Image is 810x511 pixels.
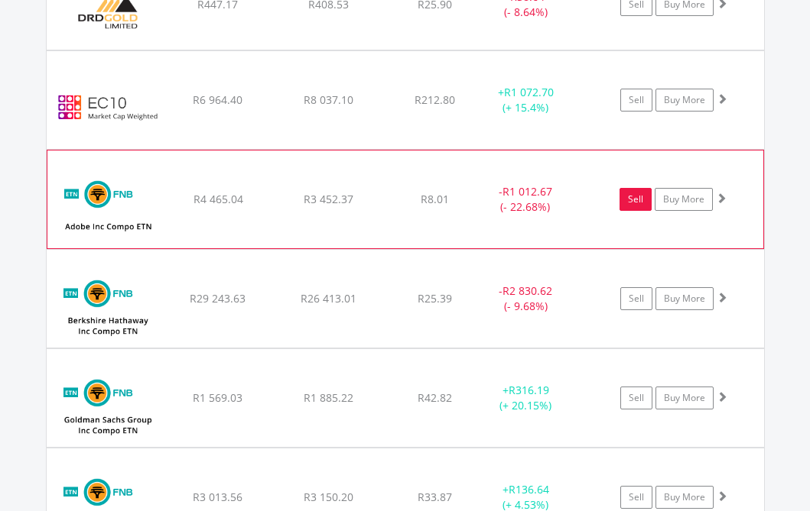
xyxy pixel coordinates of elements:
[415,92,455,107] span: R212.80
[193,390,242,405] span: R1 569.03
[509,482,549,496] span: R136.64
[193,490,242,504] span: R3 013.56
[304,390,353,405] span: R1 885.22
[655,386,714,409] a: Buy More
[304,490,353,504] span: R3 150.20
[54,269,161,344] img: EQU.ZA.BHETNC.png
[620,89,652,112] a: Sell
[193,92,242,107] span: R6 964.40
[655,188,713,211] a: Buy More
[477,383,574,413] div: + (+ 20.15%)
[418,291,452,306] span: R25.39
[620,386,652,409] a: Sell
[477,85,574,115] div: + (+ 15.4%)
[418,490,452,504] span: R33.87
[194,192,243,206] span: R4 465.04
[301,291,356,306] span: R26 413.01
[620,486,652,509] a: Sell
[304,192,353,206] span: R3 452.37
[655,486,714,509] a: Buy More
[504,85,554,99] span: R1 072.70
[418,390,452,405] span: R42.82
[421,192,449,206] span: R8.01
[190,291,246,306] span: R29 243.63
[304,92,353,107] span: R8 037.10
[54,368,161,443] img: EQU.ZA.GSETNC.png
[503,283,552,298] span: R2 830.62
[477,283,574,314] div: - (- 9.68%)
[509,383,549,397] span: R316.19
[477,184,574,215] div: - (- 22.68%)
[54,70,161,145] img: EC10.EC.EC10.png
[655,287,714,310] a: Buy More
[620,287,652,310] a: Sell
[655,89,714,112] a: Buy More
[55,170,162,244] img: EQU.ZA.ADETNC.png
[620,188,652,211] a: Sell
[503,184,552,199] span: R1 012.67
